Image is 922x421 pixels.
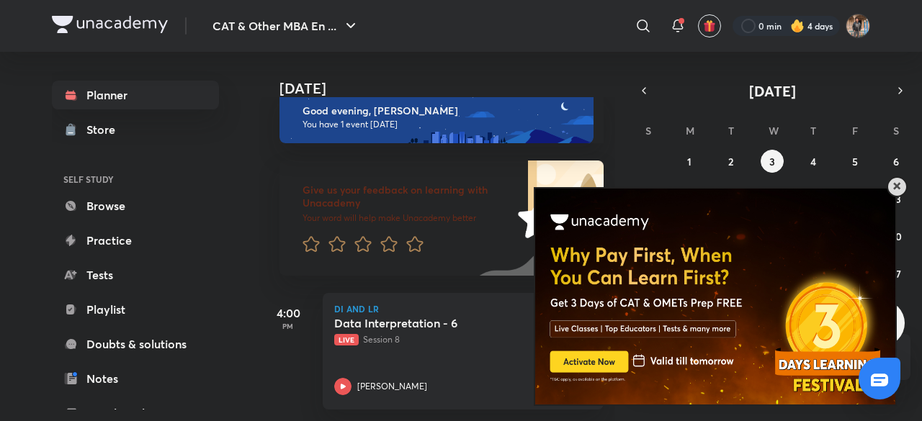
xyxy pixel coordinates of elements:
[259,322,317,330] p: PM
[334,334,359,345] span: Live
[728,124,734,137] abbr: Tuesday
[509,151,908,407] iframe: notification-frame-~55857496
[334,304,592,313] p: DI and LR
[52,115,219,144] a: Store
[52,16,168,33] img: Company Logo
[654,81,890,101] button: [DATE]
[52,167,219,191] h6: SELF STUDY
[259,304,317,322] h5: 4:00
[52,295,219,324] a: Playlist
[703,19,716,32] img: avatar
[761,150,784,173] button: September 3, 2025
[334,316,514,330] h5: Data Interpretation - 6
[893,124,899,137] abbr: Saturday
[852,124,858,137] abbr: Friday
[86,121,124,138] div: Store
[52,16,168,37] a: Company Logo
[52,191,219,220] a: Browse
[686,124,694,137] abbr: Monday
[790,19,805,33] img: streak
[303,104,581,117] h6: Good evening, [PERSON_NAME]
[645,124,651,137] abbr: Sunday
[204,12,368,40] button: CAT & Other MBA En ...
[843,150,867,173] button: September 5, 2025
[303,119,581,130] p: You have 1 event [DATE]
[334,333,560,346] p: Session 8
[769,124,779,137] abbr: Wednesday
[52,364,219,393] a: Notes
[52,81,219,109] a: Planner
[802,150,825,173] button: September 4, 2025
[279,80,618,97] h4: [DATE]
[749,81,796,101] span: [DATE]
[303,184,513,209] h6: Give us your feedback on learning with Unacademy
[698,14,721,37] button: avatar
[52,261,219,289] a: Tests
[303,212,513,224] p: Your word will help make Unacademy better
[810,124,816,137] abbr: Thursday
[52,226,219,255] a: Practice
[52,330,219,358] a: Doubts & solutions
[846,14,870,38] img: Mayank kardam
[720,150,743,173] button: September 2, 2025
[885,150,908,173] button: September 6, 2025
[357,380,427,393] p: [PERSON_NAME]
[279,91,594,143] img: evening
[678,150,701,173] button: September 1, 2025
